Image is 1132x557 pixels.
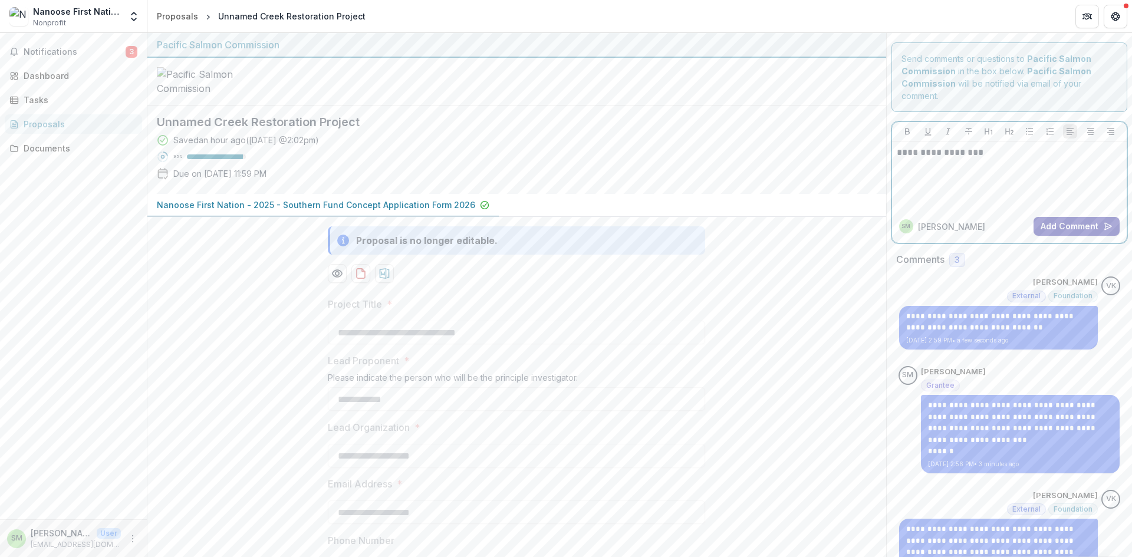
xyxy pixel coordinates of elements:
button: Align Center [1084,124,1098,139]
span: 3 [126,46,137,58]
span: External [1012,292,1041,300]
button: download-proposal [375,264,394,283]
p: [DATE] 2:59 PM • a few seconds ago [906,336,1091,345]
p: [EMAIL_ADDRESS][DOMAIN_NAME] [31,539,121,550]
button: Ordered List [1043,124,1057,139]
span: Nonprofit [33,18,66,28]
img: Pacific Salmon Commission [157,67,275,95]
button: Align Right [1104,124,1118,139]
p: [DATE] 2:56 PM • 3 minutes ago [928,460,1113,469]
div: Victor Keong [1106,495,1116,503]
div: Proposals [24,118,133,130]
p: [PERSON_NAME] [918,220,985,233]
button: Bold [900,124,914,139]
div: Unnamed Creek Restoration Project [218,10,366,22]
div: Steven Moore [901,223,910,229]
button: Heading 2 [1002,124,1016,139]
button: Italicize [941,124,955,139]
span: Notifications [24,47,126,57]
h2: Unnamed Creek Restoration Project [157,115,858,129]
button: Heading 1 [982,124,996,139]
span: 3 [955,255,960,265]
a: Proposals [152,8,203,25]
div: Tasks [24,94,133,106]
div: Documents [24,142,133,154]
p: Due on [DATE] 11:59 PM [173,167,266,180]
button: download-proposal [351,264,370,283]
p: Phone Number [328,533,394,548]
button: Bullet List [1022,124,1036,139]
nav: breadcrumb [152,8,370,25]
button: More [126,532,140,546]
p: [PERSON_NAME] [1033,276,1098,288]
p: User [97,528,121,539]
span: Foundation [1054,505,1092,513]
button: Strike [962,124,976,139]
span: External [1012,505,1041,513]
div: Steven Moore [11,535,22,542]
p: [PERSON_NAME] [921,366,986,378]
p: Nanoose First Nation - 2025 - Southern Fund Concept Application Form 2026 [157,199,475,211]
button: Add Comment [1034,217,1120,236]
button: Preview b850e72e-8388-4932-ab1a-7fa8d2069914-0.pdf [328,264,347,283]
div: Victor Keong [1106,282,1116,290]
div: Steven Moore [902,371,913,379]
p: Lead Organization [328,420,410,434]
h2: Comments [896,254,945,265]
div: Saved an hour ago ( [DATE] @ 2:02pm ) [173,134,319,146]
button: Notifications3 [5,42,142,61]
a: Tasks [5,90,142,110]
div: Please indicate the person who will be the principle investigator. [328,373,705,387]
a: Proposals [5,114,142,134]
div: Pacific Salmon Commission [157,38,877,52]
a: Dashboard [5,66,142,85]
button: Underline [921,124,935,139]
div: Proposals [157,10,198,22]
button: Get Help [1104,5,1127,28]
p: Email Address [328,477,392,491]
p: [PERSON_NAME] [31,527,92,539]
img: Nanoose First Nation [9,7,28,26]
a: Documents [5,139,142,158]
button: Open entity switcher [126,5,142,28]
span: Grantee [926,381,955,390]
p: Lead Proponent [328,354,399,368]
div: Dashboard [24,70,133,82]
p: 95 % [173,153,182,161]
div: Send comments or questions to in the box below. will be notified via email of your comment. [891,42,1128,112]
div: Nanoose First Nation [33,5,121,18]
p: Project Title [328,297,382,311]
div: Proposal is no longer editable. [356,233,498,248]
span: Foundation [1054,292,1092,300]
button: Align Left [1063,124,1077,139]
button: Partners [1075,5,1099,28]
p: [PERSON_NAME] [1033,490,1098,502]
